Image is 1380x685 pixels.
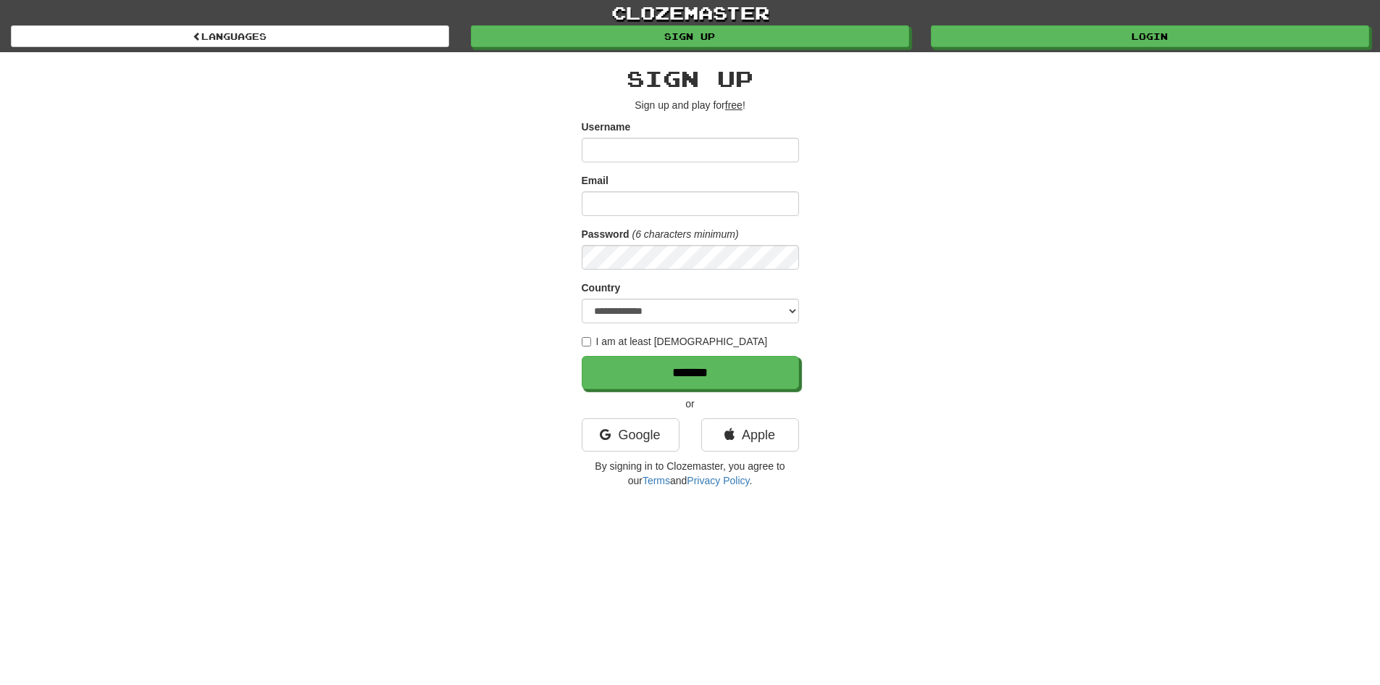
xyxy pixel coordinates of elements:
em: (6 characters minimum) [632,228,739,240]
a: Login [931,25,1369,47]
label: Email [582,173,609,188]
label: Country [582,281,621,295]
input: I am at least [DEMOGRAPHIC_DATA] [582,337,591,346]
a: Languages [11,25,449,47]
p: Sign up and play for ! [582,98,799,112]
a: Google [582,418,679,452]
a: Apple [701,418,799,452]
u: free [725,99,743,111]
label: Password [582,227,630,241]
label: I am at least [DEMOGRAPHIC_DATA] [582,334,768,349]
p: or [582,397,799,411]
a: Terms [643,475,670,486]
a: Privacy Policy [687,475,749,486]
label: Username [582,120,631,134]
p: By signing in to Clozemaster, you agree to our and . [582,459,799,488]
a: Sign up [471,25,909,47]
h2: Sign up [582,67,799,91]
